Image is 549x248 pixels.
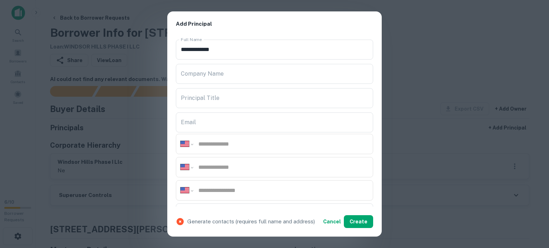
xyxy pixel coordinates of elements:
p: Generate contacts (requires full name and address) [187,217,315,226]
button: Cancel [320,215,344,228]
h2: Add Principal [167,11,382,37]
button: Create [344,215,373,228]
label: Full Name [181,36,202,42]
iframe: Chat Widget [513,191,549,225]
